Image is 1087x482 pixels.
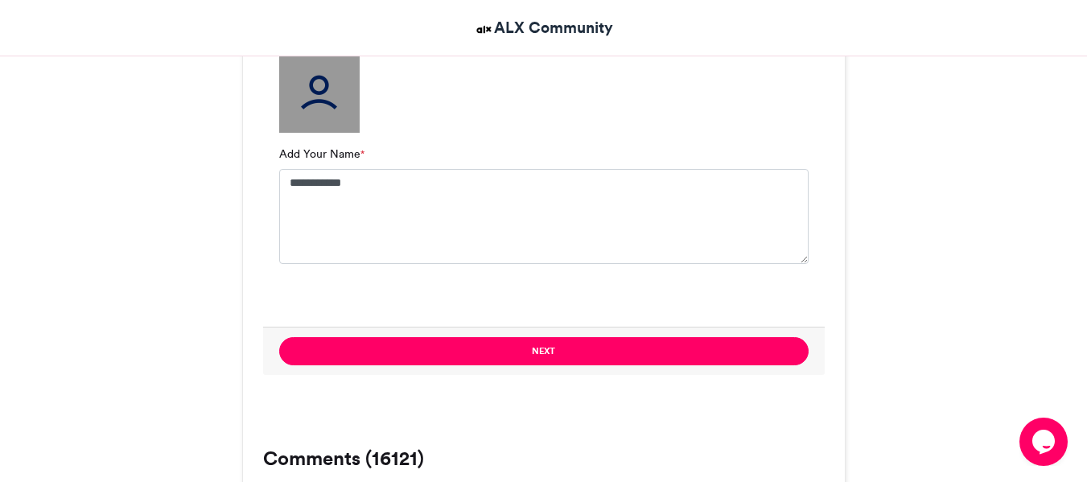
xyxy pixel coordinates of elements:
a: ALX Community [474,16,613,39]
img: user_filled.png [279,52,360,133]
h3: Comments (16121) [263,449,825,468]
button: Next [279,337,809,365]
img: ALX Community [474,19,494,39]
iframe: chat widget [1019,418,1071,466]
label: Add Your Name [279,146,364,163]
